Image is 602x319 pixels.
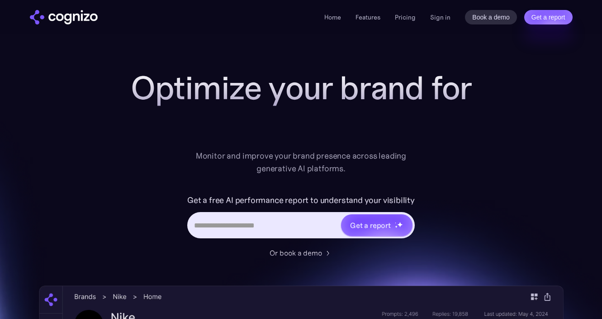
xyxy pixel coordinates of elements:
a: Home [324,13,341,21]
div: Monitor and improve your brand presence across leading generative AI platforms. [190,150,412,175]
a: Features [356,13,380,21]
form: Hero URL Input Form [187,193,415,243]
h1: Optimize your brand for [120,70,482,106]
a: Get a reportstarstarstar [340,213,413,237]
label: Get a free AI performance report to understand your visibility [187,193,415,208]
div: Get a report [350,220,391,231]
a: Or book a demo [270,247,333,258]
img: star [397,222,403,227]
a: Pricing [395,13,416,21]
img: star [395,225,398,228]
a: home [30,10,98,24]
a: Book a demo [465,10,517,24]
img: cognizo logo [30,10,98,24]
div: Or book a demo [270,247,322,258]
a: Get a report [524,10,573,24]
a: Sign in [430,12,450,23]
img: star [395,222,396,223]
